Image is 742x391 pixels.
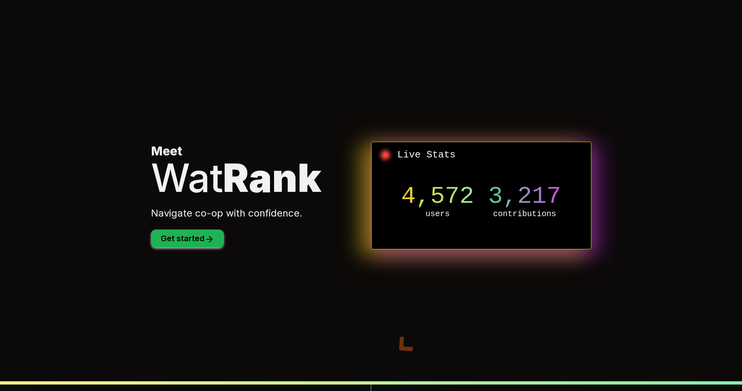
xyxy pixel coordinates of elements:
[394,184,481,208] p: 4,572
[481,184,568,208] p: 3,217
[223,154,321,201] span: Rank
[378,149,585,161] h2: Live Stats
[151,207,371,220] p: Navigate co-op with confidence.
[151,235,224,243] a: Get started
[151,154,223,201] span: Wat
[151,229,224,247] button: Get started
[151,144,371,197] h1: Meet
[481,208,568,220] p: contributions
[394,208,481,220] p: users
